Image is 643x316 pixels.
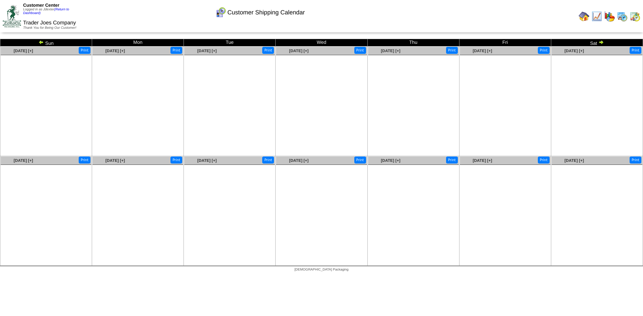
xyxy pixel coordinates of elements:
[23,3,59,8] span: Customer Center
[23,8,69,15] a: (Return to Dashboard)
[289,48,308,53] a: [DATE] [+]
[14,158,33,163] a: [DATE] [+]
[276,39,367,46] td: Wed
[105,158,125,163] a: [DATE] [+]
[579,11,589,22] img: home.gif
[262,156,274,164] button: Print
[184,39,276,46] td: Tue
[630,47,641,54] button: Print
[630,11,640,22] img: calendarinout.gif
[473,158,492,163] a: [DATE] [+]
[14,48,33,53] a: [DATE] [+]
[446,47,458,54] button: Print
[630,156,641,164] button: Print
[23,8,69,15] span: Logged in as Jdexter
[262,47,274,54] button: Print
[381,158,400,163] a: [DATE] [+]
[354,156,366,164] button: Print
[538,156,550,164] button: Print
[459,39,551,46] td: Fri
[170,156,182,164] button: Print
[79,47,90,54] button: Print
[0,39,92,46] td: Sun
[565,48,584,53] a: [DATE] [+]
[617,11,628,22] img: calendarprod.gif
[538,47,550,54] button: Print
[354,47,366,54] button: Print
[604,11,615,22] img: graph.gif
[598,39,604,45] img: arrowright.gif
[197,48,217,53] a: [DATE] [+]
[381,48,400,53] a: [DATE] [+]
[446,156,458,164] button: Print
[23,26,76,30] span: Thank You for Being Our Customer!
[3,5,21,27] img: ZoRoCo_Logo(Green%26Foil)%20jpg.webp
[227,9,305,16] span: Customer Shipping Calendar
[215,7,226,18] img: calendarcustomer.gif
[105,48,125,53] a: [DATE] [+]
[170,47,182,54] button: Print
[197,158,217,163] a: [DATE] [+]
[23,20,76,26] span: Trader Joes Company
[565,158,584,163] a: [DATE] [+]
[473,48,492,53] a: [DATE] [+]
[551,39,643,46] td: Sat
[294,268,348,272] span: [DEMOGRAPHIC_DATA] Packaging
[79,156,90,164] button: Print
[92,39,184,46] td: Mon
[367,39,459,46] td: Thu
[591,11,602,22] img: line_graph.gif
[289,158,308,163] a: [DATE] [+]
[39,39,44,45] img: arrowleft.gif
